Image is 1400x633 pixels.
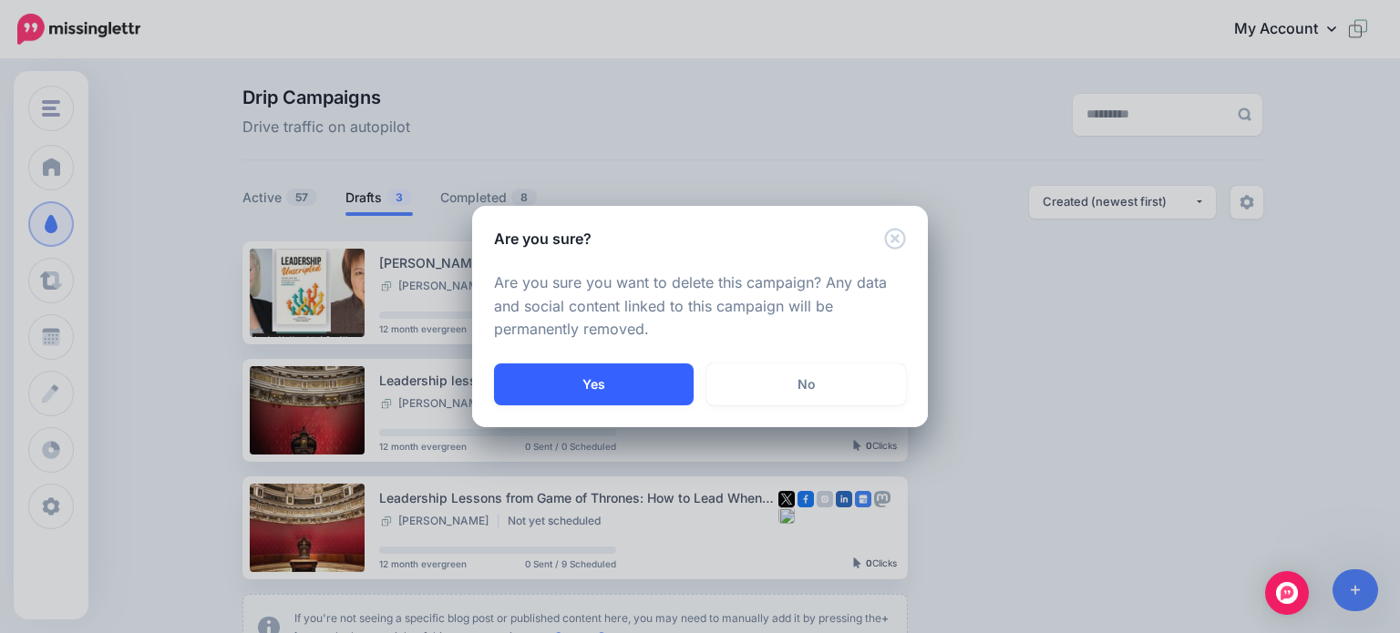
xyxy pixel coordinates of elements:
[494,363,694,405] button: Yes
[494,228,592,250] h5: Are you sure?
[706,363,906,405] a: No
[494,271,906,342] p: Are you sure you want to delete this campaign? Any data and social content linked to this campaig...
[884,228,906,250] button: Close
[1265,571,1309,615] div: Open Intercom Messenger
